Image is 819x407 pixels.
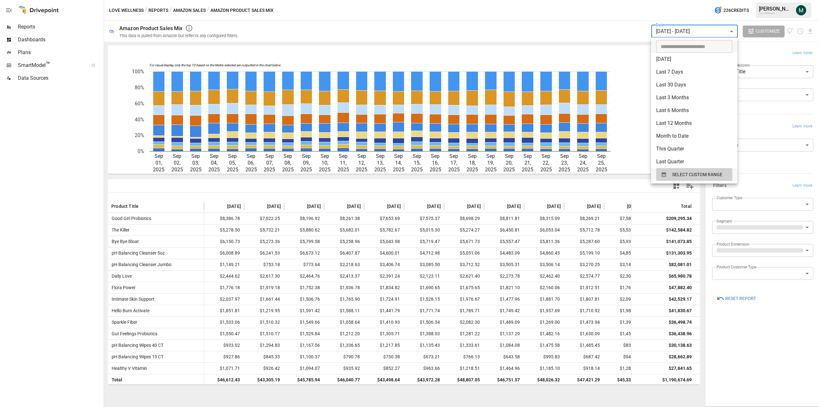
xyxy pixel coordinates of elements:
li: [DATE] [651,53,737,66]
span: SELECT CUSTOM RANGE [672,171,722,179]
li: Last 12 Months [651,117,737,130]
li: Last Quarter [651,155,737,168]
li: Last 3 Months [651,91,737,104]
button: SELECT CUSTOM RANGE [656,168,732,181]
li: This Quarter [651,142,737,155]
li: Last 6 Months [651,104,737,117]
li: Last 7 Days [651,66,737,78]
li: Month to Date [651,130,737,142]
li: Last 30 Days [651,78,737,91]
